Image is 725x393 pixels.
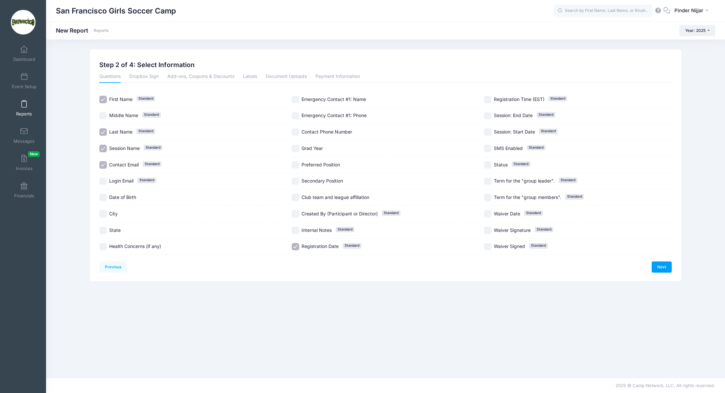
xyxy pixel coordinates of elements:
input: Term for the "group members".Standard [484,194,492,201]
span: Session: Start Date [494,129,535,135]
a: InvoicesNew [9,151,40,174]
a: Messages [9,124,40,147]
span: Year: 2025 [685,28,706,33]
span: Pinder Nijjar [674,7,703,14]
span: Dashboard [13,57,35,62]
span: Standard [343,243,361,248]
a: Dashboard [9,42,40,65]
span: Messages [13,138,35,144]
span: Term for the "group leader". [494,178,555,184]
input: Session NameStandard [99,145,107,152]
span: Term for the "group members". [494,194,561,200]
span: Contact Phone Number [302,129,352,135]
a: Labels [243,71,257,83]
span: Session Name [109,145,140,151]
input: City [99,210,107,218]
span: Status [494,162,508,167]
a: Event Setup [9,69,40,92]
a: Financials [9,179,40,202]
span: Login Email [109,178,133,184]
input: Date of Birth [99,194,107,201]
span: New [28,151,40,157]
span: Event Setup [12,84,36,89]
input: Emergency Contact #1: Name [292,96,299,103]
input: Secondary Position [292,178,299,185]
span: Invoices [16,166,33,171]
span: 2025 © Camp Network, LLC. All rights reserved. [616,383,715,388]
span: Health Concerns (if any) [109,243,161,249]
a: Reports [9,97,40,120]
span: Waiver Signature [494,227,531,233]
span: Registration Date [302,243,339,249]
input: Search by First Name, Last Name, or Email... [554,4,652,17]
span: Middle Name [109,112,138,118]
span: First Name [109,96,133,102]
a: Questions [99,71,121,83]
span: State [109,227,121,233]
input: Club team and league affiliation [292,194,299,201]
input: Session: Start DateStandard [484,128,492,136]
span: Secondary Position [302,178,343,184]
span: Financials [14,193,34,199]
button: Year: 2025 [679,25,715,36]
input: Health Concerns (if any) [99,243,107,251]
img: San Francisco Girls Soccer Camp [11,10,36,35]
span: Standard [136,129,155,134]
input: Contact EmailStandard [99,161,107,169]
a: Document Uploads [266,71,307,83]
input: Created By (Participant or Director)Standard [292,210,299,218]
span: Grad Year [302,145,323,151]
a: Add-ons, Coupons & Discounts [167,71,234,83]
input: StatusStandard [484,161,492,169]
span: Contact Email [109,162,139,167]
input: Registration DateStandard [292,243,299,251]
span: Session: End Date [494,112,533,118]
span: Standard [559,178,577,183]
span: Standard [548,96,567,101]
a: Payment Information [315,71,360,83]
span: Standard [137,178,156,183]
input: SMS EnabledStandard [484,145,492,152]
span: Standard [524,210,543,216]
span: Preferred Position [302,162,340,167]
input: Waiver SignedStandard [484,243,492,251]
span: Standard [565,194,584,199]
span: Registration Time (EST) [494,96,544,102]
a: Reports [94,28,109,33]
input: Waiver SignatureStandard [484,227,492,234]
span: Standard [143,161,161,167]
span: Waiver Signed [494,243,525,249]
input: Contact Phone Number [292,128,299,136]
input: Last NameStandard [99,128,107,136]
span: Emergency Contact #1: Name [302,96,366,102]
a: Dropbox Sign [129,71,159,83]
span: Created By (Participant or Director) [302,211,378,216]
a: Previous [99,261,127,273]
span: SMS Enabled [494,145,523,151]
span: Standard [144,145,162,150]
span: Standard [537,112,555,117]
span: Waiver Date [494,211,520,216]
input: Session: End DateStandard [484,112,492,120]
input: State [99,227,107,234]
input: Middle NameStandard [99,112,107,120]
a: Next [652,261,672,273]
span: Date of Birth [109,194,136,200]
span: Club team and league affiliation [302,194,369,200]
span: Emergency Contact #1: Phone [302,112,367,118]
span: Standard [529,243,548,248]
span: City [109,211,118,216]
span: Standard [142,112,161,117]
input: Grad Year [292,145,299,152]
input: Term for the "group leader".Standard [484,178,492,185]
span: Standard [336,227,354,232]
input: Emergency Contact #1: Phone [292,112,299,120]
h2: Step 2 of 4: Select Information [99,61,195,69]
span: Standard [136,96,155,101]
span: Standard [512,161,530,167]
span: Standard [535,227,553,232]
span: Standard [527,145,545,150]
h1: New Report [56,27,109,34]
span: Last Name [109,129,133,135]
h1: San Francisco Girls Soccer Camp [56,3,176,18]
